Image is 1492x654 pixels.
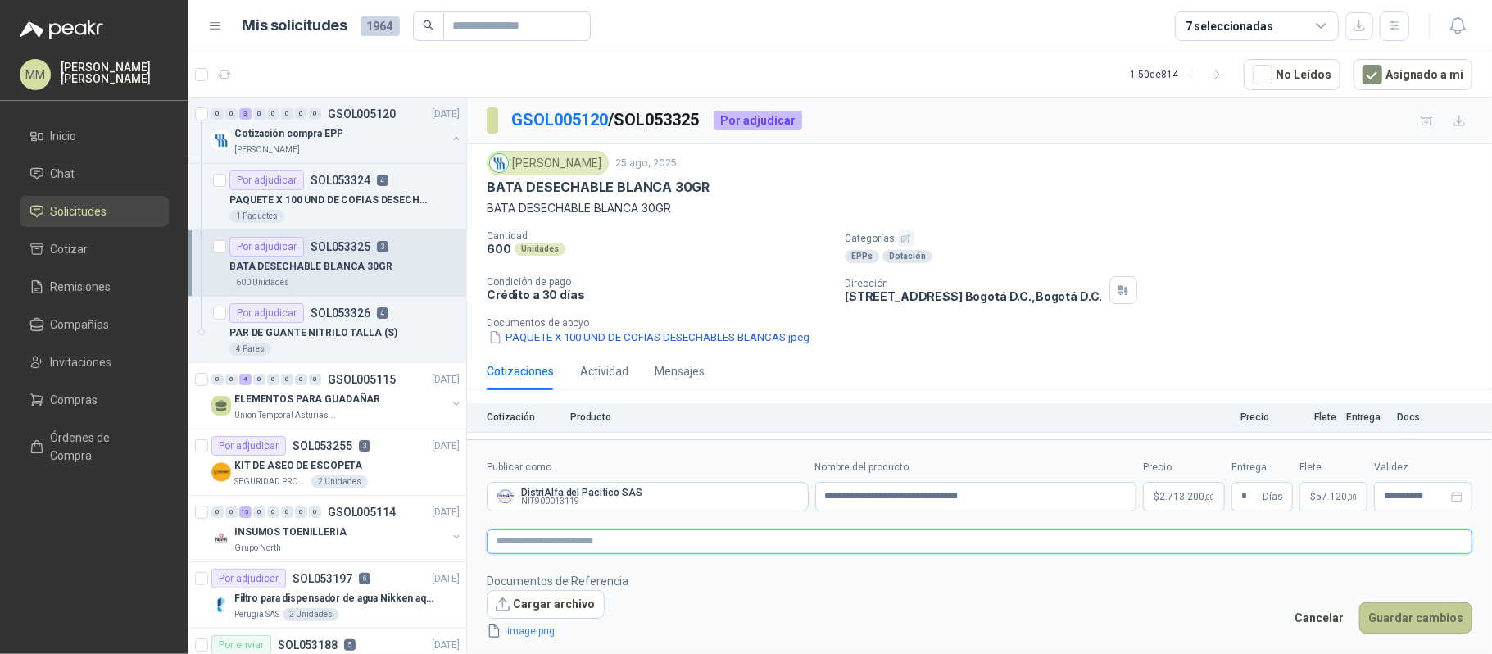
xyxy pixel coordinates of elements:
p: 600 [487,242,511,256]
button: Asignado a mi [1354,59,1472,90]
div: 0 [211,506,224,518]
div: 0 [225,506,238,518]
a: Invitaciones [20,347,169,378]
label: Validez [1374,460,1472,475]
img: Company Logo [211,462,231,482]
p: 3 [359,440,370,452]
a: Chat [20,158,169,189]
div: 1 Paquetes [229,210,284,223]
p: / SOL053325 [511,107,701,133]
p: Producto [570,411,1177,423]
p: [PERSON_NAME] [234,143,300,157]
div: 0 [267,374,279,385]
div: 0 [281,108,293,120]
p: SOL053326 [311,307,370,319]
span: ,00 [1347,493,1357,502]
a: Solicitudes [20,196,169,227]
p: PAQUETE X 100 UND DE COFIAS DESECHABLES BLANCAS [229,193,433,208]
p: BATA DESECHABLE BLANCA 30GR [229,259,392,275]
div: 7 seleccionadas [1186,17,1273,35]
span: Órdenes de Compra [51,429,153,465]
img: Company Logo [211,130,231,150]
p: [DATE] [432,372,460,388]
p: Union Temporal Asturias Hogares Felices [234,409,338,422]
p: Documentos de apoyo [487,317,1485,329]
label: Flete [1299,460,1367,475]
p: 6 [359,573,370,584]
div: 0 [295,506,307,518]
a: Por adjudicarSOL0533264PAR DE GUANTE NITRILO TALLA (S)4 Pares [188,297,466,363]
p: Crédito a 30 días [487,288,832,302]
div: MM [20,59,51,90]
span: Inicio [51,127,77,145]
h1: Mis solicitudes [243,14,347,38]
p: Cotización [487,411,560,423]
span: 2.713.200 [1159,492,1214,502]
label: Precio [1143,460,1225,475]
p: $ 57.120,00 [1299,482,1367,511]
div: Mensajes [655,362,705,380]
p: GSOL005115 [328,374,396,385]
button: No Leídos [1244,59,1340,90]
div: 0 [225,108,238,120]
div: 0 [253,506,265,518]
div: 0 [225,374,238,385]
p: GSOL005114 [328,506,396,518]
p: [DATE] [432,107,460,122]
p: BATA DESECHABLE BLANCA 30GR [487,199,1472,217]
p: Precio [1187,411,1269,423]
a: Por adjudicarSOL0533253BATA DESECHABLE BLANCA 30GR600 Unidades [188,230,466,297]
div: 3 [239,108,252,120]
p: SEGURIDAD PROVISER LTDA [234,475,308,488]
a: Por adjudicarSOL0532553[DATE] Company LogoKIT DE ASEO DE ESCOPETASEGURIDAD PROVISER LTDA2 Unidades [188,429,466,496]
p: 5 [344,639,356,651]
div: EPPs [845,250,879,263]
a: GSOL005120 [511,110,608,129]
a: Por adjudicarSOL0531976[DATE] Company LogoFiltro para dispensador de agua Nikken aqua pour deluxe... [188,562,466,629]
p: 3 [377,241,388,252]
p: SOL053197 [293,573,352,584]
span: Remisiones [51,278,111,296]
button: Cargar archivo [487,590,605,620]
p: Condición de pago [487,276,832,288]
a: 0 0 3 0 0 0 0 0 GSOL005120[DATE] Company LogoCotización compra EPP[PERSON_NAME] [211,104,463,157]
p: Docs [1397,411,1430,423]
p: KIT DE ASEO DE ESCOPETA [234,458,362,474]
label: Publicar como [487,460,809,475]
div: 0 [295,374,307,385]
div: Cotizaciones [487,362,554,380]
p: SOL053324 [311,175,370,186]
p: [DATE] [432,571,460,587]
div: 4 [239,374,252,385]
span: ,00 [1204,493,1214,502]
p: SOL053255 [293,440,352,452]
span: search [423,20,434,31]
a: image.png [501,624,610,639]
div: 0 [211,108,224,120]
span: Compañías [51,316,110,334]
p: [PERSON_NAME] [PERSON_NAME] [61,61,169,84]
p: GSOL005120 [328,108,396,120]
a: Remisiones [20,271,169,302]
p: BATA DESECHABLE BLANCA 30GR [487,179,710,196]
p: Flete [1279,411,1336,423]
div: 0 [309,108,321,120]
p: 25 ago, 2025 [615,156,677,171]
p: Cantidad [487,230,832,242]
div: Unidades [515,243,565,256]
div: Por adjudicar [229,170,304,190]
a: Inicio [20,120,169,152]
span: Chat [51,165,75,183]
img: Logo peakr [20,20,103,39]
a: Compras [20,384,169,416]
div: 2 Unidades [283,608,339,621]
span: Invitaciones [51,353,112,371]
div: 0 [309,374,321,385]
div: Por adjudicar [229,303,304,323]
div: Por adjudicar [211,569,286,588]
p: Documentos de Referencia [487,572,628,590]
a: Por adjudicarSOL0533244PAQUETE X 100 UND DE COFIAS DESECHABLES BLANCAS1 Paquetes [188,164,466,230]
div: Dotación [882,250,932,263]
div: 1 - 50 de 814 [1130,61,1231,88]
div: 0 [309,506,321,518]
